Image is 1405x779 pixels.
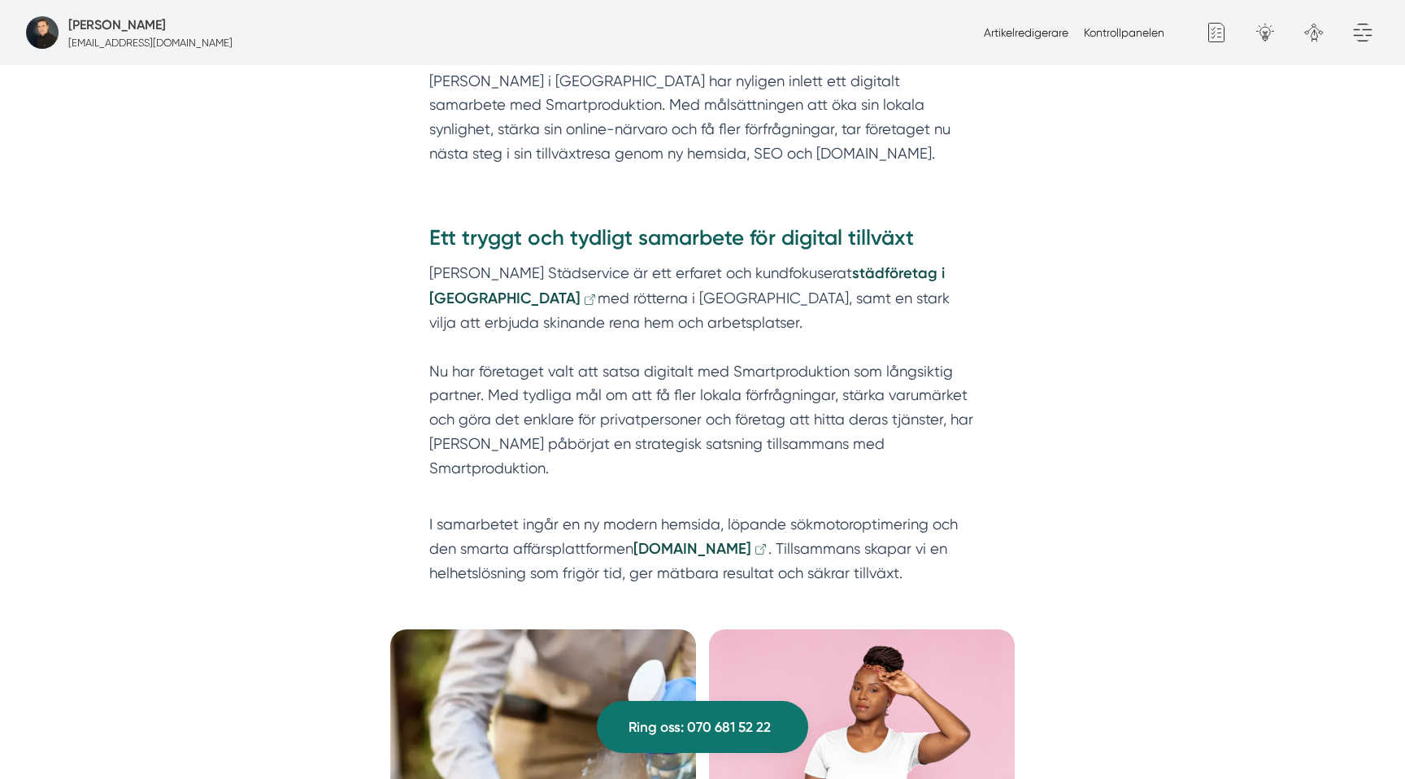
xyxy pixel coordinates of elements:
p: [EMAIL_ADDRESS][DOMAIN_NAME] [68,35,233,50]
span: Ring oss: 070 681 52 22 [629,716,771,738]
h3: Ett tryggt och tydligt samarbete för digital tillväxt [429,224,976,261]
a: Ring oss: 070 681 52 22 [597,701,808,753]
p: [PERSON_NAME] i [GEOGRAPHIC_DATA] har nyligen inlett ett digitalt samarbete med Smartproduktion. ... [429,69,976,166]
a: städföretag i [GEOGRAPHIC_DATA] [429,264,945,307]
a: Kontrollpanelen [1084,26,1164,39]
h5: Super Administratör [68,15,166,35]
p: [PERSON_NAME] Städservice är ett erfaret och kundfokuserat med rötterna i [GEOGRAPHIC_DATA], samt... [429,261,976,504]
a: Artikelredigerare [984,26,1068,39]
p: I samarbetet ingår en ny modern hemsida, löpande sökmotoroptimering och den smarta affärsplattfor... [429,512,976,585]
strong: [DOMAIN_NAME] [633,540,751,558]
a: [DOMAIN_NAME] [633,540,768,557]
img: foretagsbild-pa-smartproduktion-ett-foretag-i-dalarnas-lan-2023.jpg [26,16,59,49]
